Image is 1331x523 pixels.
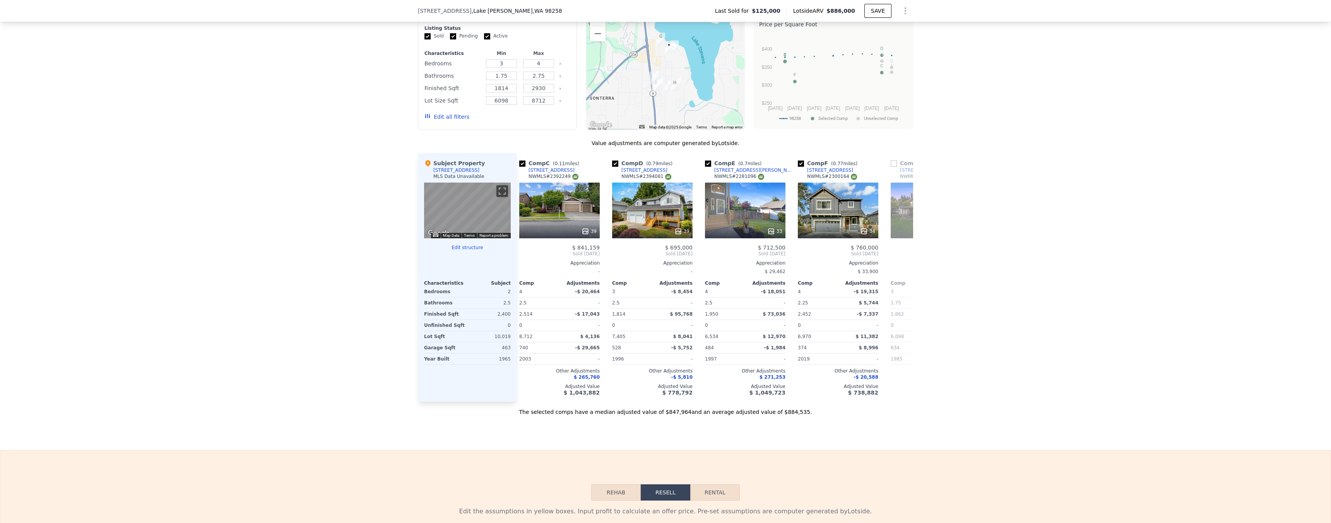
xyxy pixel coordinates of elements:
span: $ 778,792 [662,390,693,396]
div: Max [522,50,556,56]
span: $ 95,768 [670,311,693,317]
div: 10223 7th Pl SE [672,77,681,91]
div: 1985 [891,354,929,364]
span: $ 4,136 [580,334,600,339]
div: - [747,297,785,308]
span: $125,000 [752,7,780,15]
span: 0 [612,323,615,328]
span: $ 712,500 [758,244,785,251]
button: Rental [690,484,740,501]
div: - [561,320,600,331]
div: Appreciation [705,260,785,266]
div: Year Built [424,354,466,364]
div: 39 [674,227,689,235]
button: Clear [559,62,562,65]
div: Adjusted Value [705,383,785,390]
a: Open this area in Google Maps (opens a new window) [588,120,614,130]
div: Comp G [891,159,954,167]
text: H [880,52,883,56]
button: SAVE [864,4,891,18]
span: $ 33,900 [858,269,878,274]
div: Characteristics [424,50,481,56]
div: 702 101st Ave SE [665,79,673,92]
div: - [561,354,600,364]
div: Other Adjustments [612,368,693,374]
span: Sold [DATE] [705,251,785,257]
button: Rehab [591,484,641,501]
div: A chart. [759,30,908,126]
text: Selected Comp [818,116,848,121]
span: Sold [DATE] [612,251,693,257]
span: $ 8,041 [673,334,693,339]
div: Comp D [612,159,676,167]
text: E [784,53,786,57]
span: 6,534 [705,334,718,339]
div: Other Adjustments [891,368,971,374]
a: [STREET_ADDRESS] [891,167,946,173]
span: 4 [798,289,801,294]
div: Bedrooms [424,286,466,297]
div: 10202 7th Pl SE [671,79,679,92]
span: 8,712 [519,334,532,339]
text: [DATE] [768,106,783,111]
span: $ 760,000 [851,244,878,251]
span: $ 11,382 [855,334,878,339]
div: Adjusted Value [798,383,878,390]
div: 2,400 [469,309,511,320]
div: [STREET_ADDRESS] [900,167,946,173]
span: 2,514 [519,311,532,317]
div: Bathrooms [424,297,466,308]
span: ( miles) [550,161,582,166]
div: Adjustments [745,280,785,286]
img: NWMLS Logo [665,174,671,180]
span: 4 [519,289,522,294]
div: - [891,266,971,277]
span: -$ 8,454 [671,289,693,294]
div: 2.5 [612,297,651,308]
text: [DATE] [826,106,840,111]
span: $ 73,036 [763,311,785,317]
div: - [654,320,693,331]
a: [STREET_ADDRESS] [798,167,853,173]
span: 1,814 [612,311,625,317]
div: Other Adjustments [519,368,600,374]
text: [DATE] [884,106,899,111]
div: 34 [860,227,875,235]
span: $ 5,744 [859,300,878,306]
span: 2,452 [798,311,811,317]
span: Lotside ARV [793,7,826,15]
span: $ 12,970 [763,334,785,339]
div: 2.25 [798,297,837,308]
div: 514 103rd Ave NE [670,40,679,53]
div: 2003 [519,354,558,364]
span: ( miles) [828,161,861,166]
span: 0.7 [740,161,748,166]
span: 0.77 [833,161,843,166]
div: Min [484,50,518,56]
div: - [561,297,600,308]
div: 2.5 [519,297,558,308]
img: Google [426,228,452,238]
div: Garage Sqft [424,342,466,353]
span: 0 [705,323,708,328]
div: Comp [891,280,931,286]
div: Adjusted Value [612,383,693,390]
div: - [747,320,785,331]
input: Sold [424,33,431,39]
div: 33 [767,227,782,235]
div: Comp [798,280,838,286]
text: F [794,72,796,77]
span: 4 [705,289,708,294]
span: -$ 5,810 [671,374,693,380]
div: 632 97th Ave SE [654,78,663,91]
span: -$ 5,752 [671,345,693,350]
div: Appreciation [891,260,971,266]
a: [STREET_ADDRESS] [519,167,575,173]
div: 10010 Lakemont Ave [665,41,673,54]
div: MLS Data Unavailable [433,173,484,179]
div: Lot Size Sqft [424,95,481,106]
div: Adjustments [559,280,600,286]
div: Edit the assumptions in yellow boxes. Input profit to calculate an offer price. Pre-set assumptio... [424,507,907,516]
div: Other Adjustments [705,368,785,374]
span: $886,000 [826,8,855,14]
